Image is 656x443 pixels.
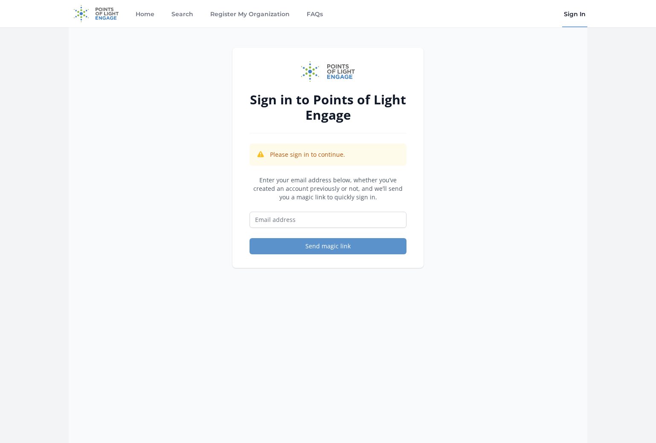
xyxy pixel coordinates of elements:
[250,238,406,254] button: Send magic link
[250,92,406,123] h2: Sign in to Points of Light Engage
[270,150,345,159] p: Please sign in to continue.
[250,212,406,228] input: Email address
[250,176,406,201] p: Enter your email address below, whether you’ve created an account previously or not, and we’ll se...
[301,61,355,82] img: Points of Light Engage logo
